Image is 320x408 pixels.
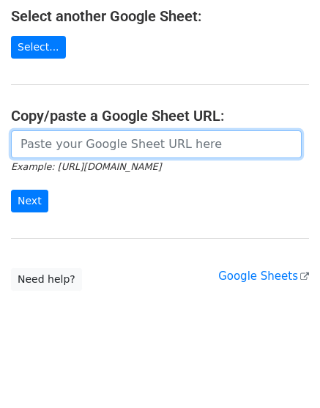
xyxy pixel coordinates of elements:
[11,107,309,125] h4: Copy/paste a Google Sheet URL:
[11,190,48,212] input: Next
[218,270,309,283] a: Google Sheets
[11,36,66,59] a: Select...
[11,161,161,172] small: Example: [URL][DOMAIN_NAME]
[11,130,302,158] input: Paste your Google Sheet URL here
[11,268,82,291] a: Need help?
[11,7,309,25] h4: Select another Google Sheet:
